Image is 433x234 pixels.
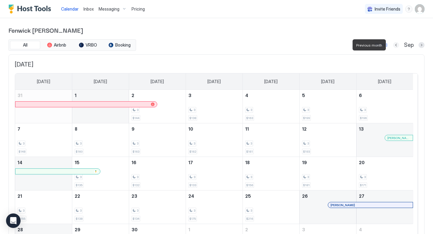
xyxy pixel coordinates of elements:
[104,41,135,49] button: Booking
[18,193,22,199] span: 21
[129,90,186,101] a: September 2, 2025
[72,190,129,224] td: September 22, 2025
[8,5,54,14] a: Host Tools Logo
[359,93,362,98] span: 6
[405,5,412,13] div: menu
[188,93,191,98] span: 3
[23,141,24,145] span: 3
[245,227,248,232] span: 2
[188,193,194,199] span: 24
[41,41,72,49] button: Airbnb
[18,150,25,154] span: $148
[76,217,83,221] span: $138
[243,90,299,101] a: September 4, 2025
[387,136,410,140] div: [PERSON_NAME]
[72,123,129,135] a: September 8, 2025
[300,123,356,135] a: September 12, 2025
[186,190,243,202] a: September 24, 2025
[15,190,72,224] td: September 21, 2025
[23,42,28,48] span: All
[10,41,40,49] button: All
[375,6,400,12] span: Invite Friends
[356,123,413,157] td: September 13, 2025
[99,6,119,12] span: Messaging
[245,93,248,98] span: 4
[15,61,418,68] span: [DATE]
[188,160,193,165] span: 17
[129,190,186,224] td: September 23, 2025
[250,108,252,112] span: 3
[356,90,413,123] td: September 6, 2025
[132,6,145,12] span: Pricing
[37,79,50,84] span: [DATE]
[80,209,82,213] span: 3
[129,90,186,123] td: September 2, 2025
[75,227,80,232] span: 29
[356,123,413,135] a: September 13, 2025
[258,73,284,90] a: Thursday
[299,190,356,224] td: September 26, 2025
[243,190,299,224] td: September 25, 2025
[15,123,72,135] a: September 7, 2025
[250,141,252,145] span: 3
[302,93,305,98] span: 5
[72,157,129,168] a: September 15, 2025
[189,116,196,120] span: $138
[137,209,138,213] span: 3
[129,123,186,135] a: September 9, 2025
[303,183,310,187] span: $181
[415,4,425,14] div: User profile
[75,193,80,199] span: 22
[243,123,299,157] td: September 11, 2025
[243,157,299,168] a: September 18, 2025
[250,175,252,179] span: 3
[302,126,307,132] span: 12
[72,123,129,157] td: September 8, 2025
[188,227,190,232] span: 1
[359,193,364,199] span: 27
[356,190,413,224] td: September 27, 2025
[15,123,72,157] td: September 7, 2025
[137,141,138,145] span: 3
[8,39,136,51] div: tab-group
[359,160,365,165] span: 20
[307,175,309,179] span: 3
[18,217,25,221] span: $155
[356,190,413,202] a: September 27, 2025
[356,90,413,101] a: September 6, 2025
[186,157,243,190] td: September 17, 2025
[186,123,243,135] a: September 10, 2025
[72,90,129,101] a: September 1, 2025
[300,190,356,202] a: September 26, 2025
[73,41,103,49] button: VRBO
[76,183,83,187] span: $135
[393,42,399,48] button: Previous month
[404,42,414,49] span: Sep
[243,90,299,123] td: September 4, 2025
[86,42,97,48] span: VRBO
[378,79,391,84] span: [DATE]
[186,123,243,157] td: September 10, 2025
[15,157,72,168] a: September 14, 2025
[132,217,139,221] span: $134
[186,90,243,101] a: September 3, 2025
[302,227,305,232] span: 3
[18,126,20,132] span: 7
[246,183,253,187] span: $156
[201,73,227,90] a: Wednesday
[129,157,186,168] a: September 16, 2025
[18,160,22,165] span: 14
[189,217,196,221] span: $175
[80,175,82,179] span: 3
[132,93,134,98] span: 2
[245,126,249,132] span: 11
[303,116,310,120] span: $199
[359,126,364,132] span: 13
[302,193,308,199] span: 26
[129,157,186,190] td: September 16, 2025
[264,79,278,84] span: [DATE]
[321,79,334,84] span: [DATE]
[300,90,356,101] a: September 5, 2025
[115,42,131,48] span: Booking
[129,190,186,202] a: September 23, 2025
